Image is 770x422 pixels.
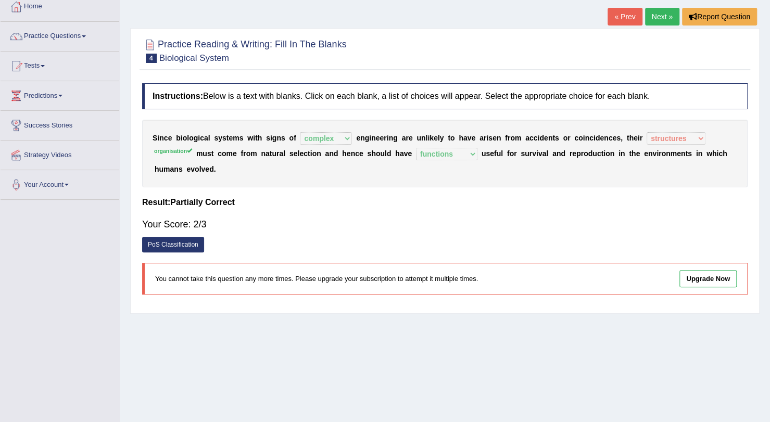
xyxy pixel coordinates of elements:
a: Next » [645,8,679,25]
b: f [507,149,510,158]
b: c [589,134,594,142]
b: t [448,134,450,142]
b: e [294,149,298,158]
a: Practice Questions [1,22,119,48]
b: d [387,149,392,158]
b: i [716,149,718,158]
b: e [471,134,475,142]
b: h [258,134,262,142]
b: n [389,134,394,142]
b: s [555,134,559,142]
b: n [159,134,164,142]
b: e [677,149,681,158]
b: h [629,134,634,142]
b: c [718,149,723,158]
b: u [497,149,501,158]
b: e [186,165,191,173]
b: i [369,134,371,142]
b: e [409,134,413,142]
b: c [534,134,538,142]
b: i [536,149,538,158]
b: s [616,134,621,142]
b: v [652,149,657,158]
div: Your Score: 2/3 [142,212,748,237]
b: a [401,134,406,142]
b: e [356,134,360,142]
b: e [380,134,384,142]
b: n [610,149,615,158]
b: o [195,165,199,173]
b: w [247,134,253,142]
b: i [657,149,659,158]
a: PoS Classification [142,237,204,252]
b: f [241,149,243,158]
b: w [706,149,712,158]
b: t [255,134,258,142]
b: n [666,149,671,158]
b: t [270,149,272,158]
b: t [627,134,629,142]
b: l [385,149,387,158]
b: d [209,165,214,173]
b: m [515,134,521,142]
b: a [552,149,557,158]
b: o [509,149,514,158]
b: l [283,149,285,158]
b: v [532,149,536,158]
b: n [276,134,281,142]
b: s [367,149,371,158]
b: u [272,149,276,158]
b: h [632,149,636,158]
b: m [163,165,170,173]
b: r [659,149,661,158]
b: c [200,134,204,142]
p: You cannot take this question any more times. Please upgrade your subscription to attempt it mult... [155,274,591,284]
b: , [621,134,623,142]
b: t [308,149,310,158]
h4: Below is a text with blanks. Click on each blank, a list of choices will appear. Select the appro... [142,83,748,109]
b: v [201,165,205,173]
b: i [427,134,430,142]
b: s [281,134,285,142]
b: s [239,134,244,142]
b: r [514,149,516,158]
b: n [174,165,179,173]
b: v [404,149,408,158]
b: r [406,134,408,142]
b: c [597,149,601,158]
b: e [544,134,548,142]
b: a [266,149,270,158]
b: o [578,134,583,142]
b: d [596,134,600,142]
b: i [310,149,312,158]
b: r [508,134,510,142]
b: u [592,149,597,158]
b: i [583,134,585,142]
b: n [698,149,703,158]
b: a [479,134,484,142]
b: o [450,134,455,142]
b: d [539,134,544,142]
b: h [342,149,347,158]
b: o [312,149,317,158]
b: c [164,134,168,142]
b: g [365,134,370,142]
a: Predictions [1,81,119,107]
b: n [585,134,590,142]
b: i [618,149,621,158]
b: r [243,149,246,158]
b: c [529,134,534,142]
b: s [289,149,294,158]
b: v [468,134,472,142]
span: 4 [146,54,157,63]
b: k [430,134,434,142]
b: a [463,134,468,142]
b: b [176,134,181,142]
b: m [196,149,203,158]
b: d [334,149,338,158]
b: r [484,134,486,142]
b: d [588,149,593,158]
b: n [261,149,266,158]
b: n [497,134,501,142]
b: t [601,149,603,158]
